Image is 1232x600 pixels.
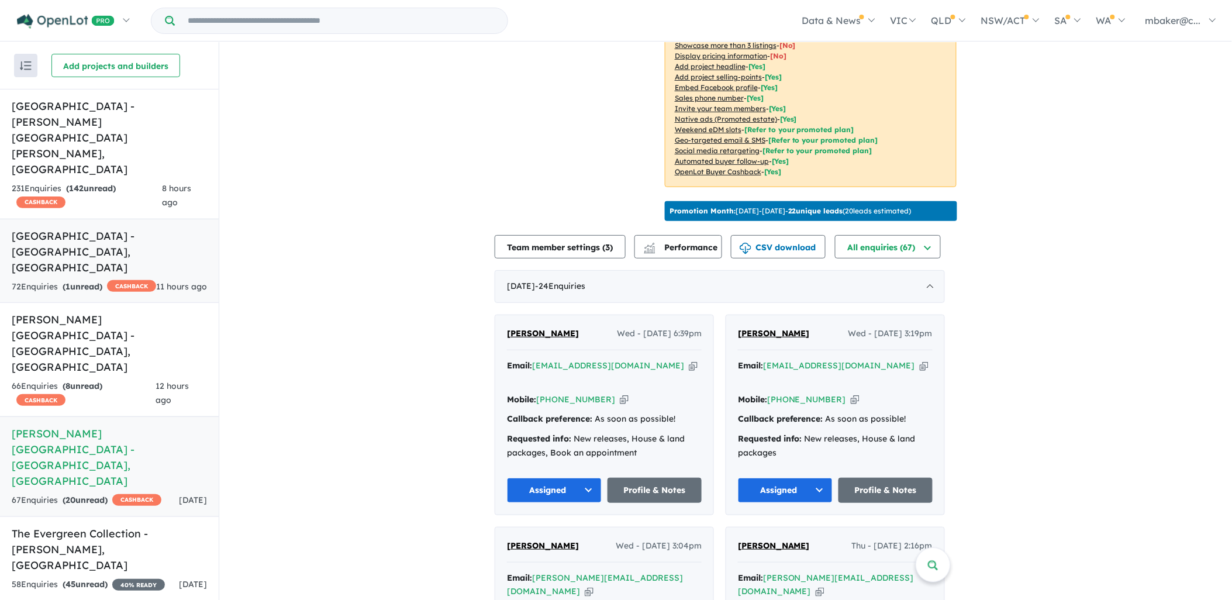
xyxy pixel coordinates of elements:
span: mbaker@c... [1145,15,1201,26]
span: CASHBACK [16,394,65,406]
a: [PERSON_NAME][EMAIL_ADDRESS][DOMAIN_NAME] [507,573,683,597]
div: 67 Enquir ies [12,494,161,508]
button: Copy [920,360,929,372]
a: [PERSON_NAME] [507,327,579,341]
span: [PERSON_NAME] [738,328,810,339]
button: Copy [851,394,860,406]
button: Copy [585,585,593,598]
u: Add project headline [675,62,746,71]
u: Sales phone number [675,94,744,102]
span: [PERSON_NAME] [507,328,579,339]
div: [DATE] [495,270,945,303]
span: [ Yes ] [748,62,765,71]
strong: Callback preference: [507,413,592,424]
h5: [PERSON_NAME][GEOGRAPHIC_DATA] - [GEOGRAPHIC_DATA] , [GEOGRAPHIC_DATA] [12,312,207,375]
strong: ( unread) [66,183,116,194]
span: 20 [65,495,75,505]
span: 3 [606,242,610,253]
span: [DATE] [179,579,207,589]
span: CASHBACK [107,280,156,292]
a: [PERSON_NAME] [507,539,579,553]
b: Promotion Month: [670,206,736,215]
strong: ( unread) [63,281,102,292]
span: 8 [65,381,70,391]
button: Copy [620,394,629,406]
span: [Yes] [780,115,797,123]
span: [Refer to your promoted plan] [768,136,878,144]
span: CASHBACK [112,494,161,506]
span: [Yes] [772,157,789,165]
span: Wed - [DATE] 6:39pm [617,327,702,341]
strong: Mobile: [507,394,536,405]
strong: Email: [507,573,532,583]
img: sort.svg [20,61,32,70]
div: As soon as possible! [738,412,933,426]
span: 142 [69,183,84,194]
span: 40 % READY [112,579,165,591]
p: [DATE] - [DATE] - ( 20 leads estimated) [670,206,912,216]
img: download icon [740,243,751,254]
u: Geo-targeted email & SMS [675,136,765,144]
a: Profile & Notes [838,478,933,503]
a: [PERSON_NAME] [738,539,810,553]
span: [ Yes ] [761,83,778,92]
span: [Refer to your promoted plan] [762,146,872,155]
u: Automated buyer follow-up [675,157,769,165]
h5: [PERSON_NAME][GEOGRAPHIC_DATA] - [GEOGRAPHIC_DATA] , [GEOGRAPHIC_DATA] [12,426,207,489]
span: [Refer to your promoted plan] [744,125,854,134]
a: Profile & Notes [608,478,702,503]
strong: Email: [738,573,763,583]
div: 231 Enquir ies [12,182,162,210]
span: Performance [646,242,717,253]
div: 58 Enquir ies [12,578,165,592]
strong: Callback preference: [738,413,823,424]
span: Wed - [DATE] 3:04pm [616,539,702,553]
div: 72 Enquir ies [12,280,156,294]
strong: Requested info: [507,433,571,444]
button: Assigned [738,478,833,503]
button: Assigned [507,478,602,503]
span: [DATE] [179,495,207,505]
strong: ( unread) [63,381,102,391]
span: 45 [65,579,75,589]
button: Copy [689,360,698,372]
u: Display pricing information [675,51,767,60]
b: 22 unique leads [788,206,843,215]
input: Try estate name, suburb, builder or developer [177,8,505,33]
strong: Requested info: [738,433,802,444]
u: OpenLot Buyer Cashback [675,167,761,176]
span: [PERSON_NAME] [738,540,810,551]
a: [PERSON_NAME][EMAIL_ADDRESS][DOMAIN_NAME] [738,573,914,597]
span: 1 [65,281,70,292]
u: Embed Facebook profile [675,83,758,92]
span: 8 hours ago [162,183,191,208]
a: [PHONE_NUMBER] [767,394,846,405]
img: bar-chart.svg [644,246,655,254]
img: line-chart.svg [644,243,655,249]
div: As soon as possible! [507,412,702,426]
a: [EMAIL_ADDRESS][DOMAIN_NAME] [532,360,684,371]
span: [ Yes ] [765,73,782,81]
a: [PHONE_NUMBER] [536,394,615,405]
div: New releases, House & land packages [738,432,933,460]
a: [EMAIL_ADDRESS][DOMAIN_NAME] [763,360,915,371]
u: Showcase more than 3 listings [675,41,777,50]
span: [ No ] [770,51,786,60]
u: Invite your team members [675,104,766,113]
span: [Yes] [764,167,781,176]
span: Wed - [DATE] 3:19pm [848,327,933,341]
h5: The Evergreen Collection - [PERSON_NAME] , [GEOGRAPHIC_DATA] [12,526,207,573]
span: - 24 Enquir ies [535,281,585,291]
button: Copy [816,585,824,598]
span: [PERSON_NAME] [507,540,579,551]
h5: [GEOGRAPHIC_DATA] - [GEOGRAPHIC_DATA] , [GEOGRAPHIC_DATA] [12,228,207,275]
button: Add projects and builders [51,54,180,77]
img: Openlot PRO Logo White [17,14,115,29]
strong: Email: [507,360,532,371]
h5: [GEOGRAPHIC_DATA] - [PERSON_NAME][GEOGRAPHIC_DATA][PERSON_NAME] , [GEOGRAPHIC_DATA] [12,98,207,177]
strong: Mobile: [738,394,767,405]
span: 12 hours ago [156,381,189,405]
span: [ Yes ] [747,94,764,102]
span: Thu - [DATE] 2:16pm [852,539,933,553]
strong: ( unread) [63,579,108,589]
